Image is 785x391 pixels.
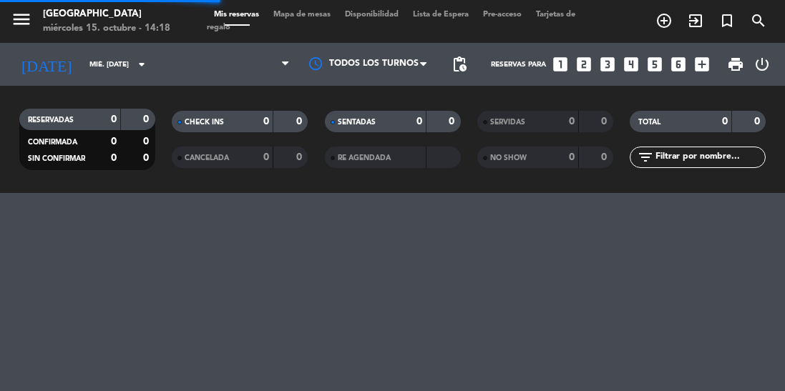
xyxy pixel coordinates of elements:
span: SENTADAS [338,119,376,126]
span: Reservas para [491,61,546,69]
i: search [750,12,767,29]
i: looks_one [551,55,570,74]
strong: 0 [569,117,575,127]
strong: 0 [601,152,610,162]
strong: 0 [111,153,117,163]
span: Mapa de mesas [266,11,338,19]
i: add_circle_outline [655,12,673,29]
i: looks_4 [622,55,640,74]
strong: 0 [111,137,117,147]
span: CONFIRMADA [28,139,77,146]
span: Mis reservas [207,11,266,19]
strong: 0 [754,117,763,127]
i: looks_two [575,55,593,74]
span: Pre-acceso [476,11,529,19]
i: power_settings_new [754,56,771,73]
div: [GEOGRAPHIC_DATA] [43,7,170,21]
span: TOTAL [638,119,660,126]
i: turned_in_not [718,12,736,29]
input: Filtrar por nombre... [654,149,765,165]
button: menu [11,9,32,35]
i: looks_5 [645,55,664,74]
strong: 0 [296,117,305,127]
span: Disponibilidad [338,11,406,19]
strong: 0 [263,152,269,162]
span: NO SHOW [490,154,527,162]
strong: 0 [569,152,575,162]
span: Lista de Espera [406,11,476,19]
i: [DATE] [11,49,82,79]
div: miércoles 15. octubre - 14:18 [43,21,170,36]
span: CANCELADA [185,154,229,162]
span: print [727,56,744,73]
span: RE AGENDADA [338,154,391,162]
strong: 0 [143,114,152,124]
strong: 0 [722,117,728,127]
strong: 0 [143,137,152,147]
strong: 0 [143,153,152,163]
span: CHECK INS [185,119,224,126]
i: menu [11,9,32,30]
div: LOG OUT [750,43,774,86]
i: filter_list [637,149,654,166]
span: RESERVADAS [28,117,74,124]
strong: 0 [416,117,422,127]
strong: 0 [111,114,117,124]
i: looks_3 [598,55,617,74]
strong: 0 [263,117,269,127]
span: SIN CONFIRMAR [28,155,85,162]
strong: 0 [601,117,610,127]
span: SERVIDAS [490,119,525,126]
strong: 0 [449,117,457,127]
span: pending_actions [451,56,468,73]
i: arrow_drop_down [133,56,150,73]
strong: 0 [296,152,305,162]
i: looks_6 [669,55,688,74]
i: add_box [693,55,711,74]
i: exit_to_app [687,12,704,29]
